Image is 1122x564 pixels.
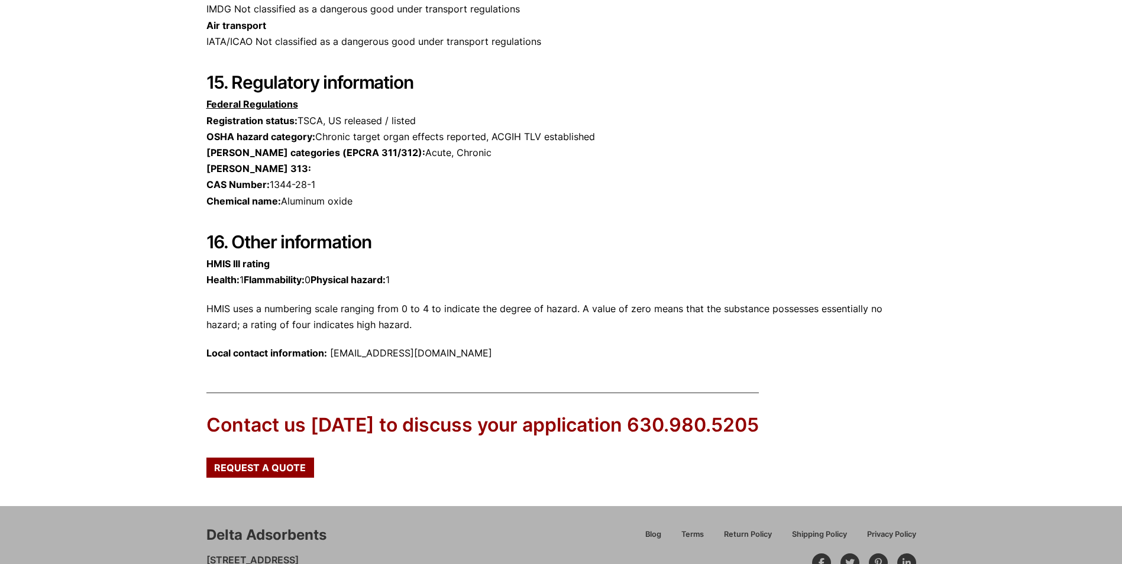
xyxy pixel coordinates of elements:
p: TSCA, US released / listed Chronic target organ effects reported, ACGIH TLV established Acute, Ch... [206,96,916,209]
div: Contact us [DATE] to discuss your application 630.980.5205 [206,412,759,439]
strong: Air transport [206,20,266,31]
a: Return Policy [714,529,782,549]
h2: 16. Other information [206,231,916,252]
strong: OSHA hazard category: [206,131,315,142]
a: Terms [671,529,714,549]
span: Request a Quote [214,463,306,472]
h2: 15. Regulatory information [206,72,916,93]
strong: [PERSON_NAME] categories (EPCRA 311/312): [206,147,425,158]
strong: Flammability: [244,274,305,286]
strong: Physical hazard: [311,274,386,286]
span: Privacy Policy [867,531,916,539]
strong: CAS Number: [206,179,270,190]
a: Shipping Policy [782,529,857,549]
strong: [PERSON_NAME] 313: [206,163,311,174]
span: Blog [645,531,661,539]
a: Privacy Policy [857,529,916,549]
a: Blog [635,529,671,549]
strong: Chemical name: [206,195,281,207]
p: HMIS uses a numbering scale ranging from 0 to 4 to indicate the degree of hazard. A value of zero... [206,301,916,333]
span: Return Policy [724,531,772,539]
span: Terms [681,531,704,539]
a: Request a Quote [206,458,314,478]
span: Shipping Policy [792,531,847,539]
p: 1 0 1 [206,256,916,288]
strong: Local contact information: [206,347,327,359]
p: [EMAIL_ADDRESS][DOMAIN_NAME] [206,345,916,361]
strong: HMIS III rating [206,258,270,270]
strong: Federal Regulations [206,98,298,110]
strong: Health: [206,274,240,286]
div: Delta Adsorbents [206,525,326,545]
strong: Registration status: [206,115,298,127]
